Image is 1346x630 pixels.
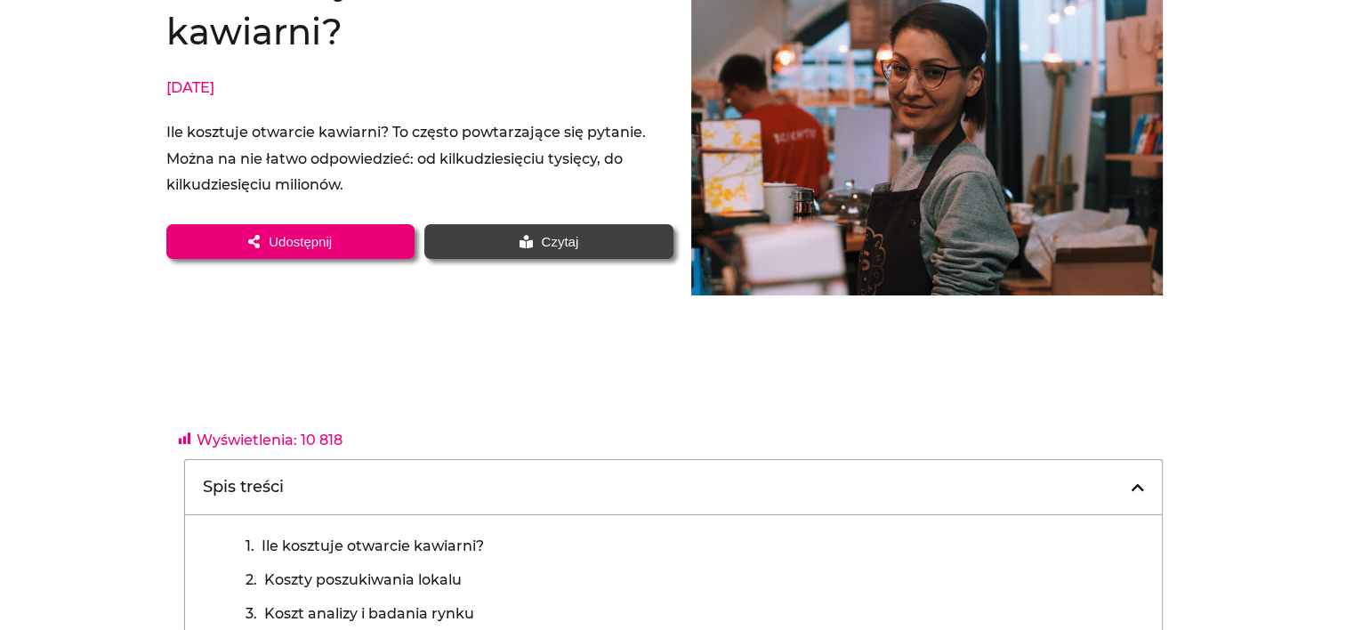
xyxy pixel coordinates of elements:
[166,119,673,198] div: Ile kosztuje otwarcie kawiarni? To często powtarzające się pytanie. Można na nie łatwo odpowiedzi...
[166,224,415,259] a: Udostępnij
[264,567,462,594] a: Koszty poszukiwania lokalu
[166,75,214,101] a: [DATE]
[1132,481,1144,495] div: Close table of contents
[262,533,484,560] a: Ile kosztuje otwarcie kawiarni?
[542,235,579,248] span: Czytaj
[166,79,214,96] time: [DATE]
[203,478,1132,497] h4: Spis treści
[301,432,343,448] span: 10 818
[269,235,332,248] span: Udostępnij
[424,224,673,259] a: Czytaj
[197,432,297,448] span: Wyświetlenia:
[264,601,474,627] a: Koszt analizy i badania rynku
